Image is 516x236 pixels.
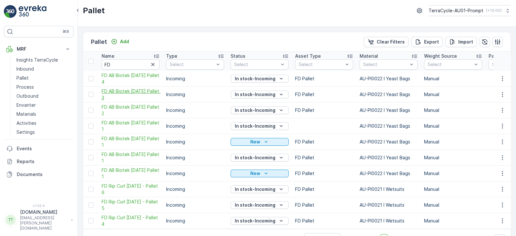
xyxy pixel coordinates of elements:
[17,171,71,178] p: Documents
[295,91,353,98] p: FD Pallet
[166,218,224,224] p: Incoming
[102,183,160,196] span: FD Rip Curl [DATE] - Pallet 6
[166,186,224,192] p: Incoming
[102,120,160,133] span: FD AB Biotek [DATE] Pallet 1
[231,201,289,209] button: In stock-Incoming
[295,186,353,192] p: FD Pallet
[295,53,321,59] p: Asset Type
[88,202,94,208] div: Toggle Row Selected
[102,214,160,227] span: FD Rip Curl [DATE] - Pallet 4
[102,59,160,70] input: Search
[17,158,71,165] p: Reports
[14,55,74,64] a: Insights TerraCycle
[235,154,275,161] p: In stock-Incoming
[102,167,160,180] span: FD AB Biotek [DATE] Pallet 1
[231,170,289,177] button: New
[166,91,224,98] p: Incoming
[88,155,94,160] div: Toggle Row Selected
[14,92,74,101] a: Outbound
[16,93,38,99] p: Outbound
[166,75,224,82] p: Incoming
[424,170,482,177] p: Manual
[88,218,94,223] div: Toggle Row Selected
[166,107,224,113] p: Incoming
[234,61,279,68] p: Select
[102,151,160,164] span: FD AB Biotek [DATE] Pallet 1
[91,37,107,46] p: Pallet
[16,66,34,72] p: Inbound
[295,139,353,145] p: FD Pallet
[235,186,275,192] p: In stock-Incoming
[102,104,160,117] span: FD AB Biotek [DATE] Pallet 2
[4,43,74,55] button: MRF
[102,183,160,196] a: FD Rip Curl 11.8.25 - Pallet 6
[102,199,160,211] span: FD Rip Curl [DATE] - Pallet 5
[295,170,353,177] p: FD Pallet
[424,107,482,113] p: Manual
[16,57,58,63] p: Insights TerraCycle
[250,139,260,145] p: New
[4,204,74,208] span: v 1.50.4
[360,53,378,59] p: Material
[4,155,74,168] a: Reports
[14,101,74,110] a: Envanter
[424,139,482,145] p: Manual
[360,202,418,208] p: AU-PI0021 I Wetsuits
[102,199,160,211] a: FD Rip Curl 11.8.25 - Pallet 5
[299,61,343,68] p: Select
[102,104,160,117] a: FD AB Biotek 19.09.2025 Pallet 2
[88,123,94,129] div: Toggle Row Selected
[360,218,418,224] p: AU-PI0021 I Wetsuits
[429,7,483,14] p: TerraCycle-AU01-Prompt
[231,122,289,130] button: In stock-Incoming
[166,154,224,161] p: Incoming
[166,170,224,177] p: Incoming
[88,187,94,192] div: Toggle Row Selected
[4,5,17,18] img: logo
[14,128,74,137] a: Settings
[4,168,74,181] a: Documents
[16,120,36,126] p: Activities
[4,142,74,155] a: Events
[17,46,61,52] p: MRF
[360,75,418,82] p: AU-PI0022 I Yeast Bags
[295,107,353,113] p: FD Pallet
[102,72,160,85] a: FD AB Biotek 19.09.2025 Pallet 4
[411,37,443,47] button: Export
[360,154,418,161] p: AU-PI0022 I Yeast Bags
[377,39,405,45] p: Clear Filters
[424,75,482,82] p: Manual
[83,5,105,16] p: Pallet
[235,123,275,129] p: In stock-Incoming
[295,218,353,224] p: FD Pallet
[235,202,275,208] p: In stock-Incoming
[17,145,71,152] p: Events
[120,38,129,45] p: Add
[16,84,34,90] p: Process
[166,53,177,59] p: Type
[20,215,68,231] p: [EMAIL_ADDRESS][PERSON_NAME][DOMAIN_NAME]
[231,138,289,146] button: New
[16,129,35,135] p: Settings
[14,64,74,74] a: Inbound
[102,151,160,164] a: FD AB Biotek 09.09.2025 Pallet 1
[102,88,160,101] a: FD AB Biotek 19.09.2025 Pallet 3
[235,75,275,82] p: In stock-Incoming
[19,5,46,18] img: logo_light-DOdMpM7g.png
[429,5,511,16] button: TerraCycle-AU01-Prompt(+10:00)
[360,91,418,98] p: AU-PI0022 I Yeast Bags
[428,61,472,68] p: Select
[424,218,482,224] p: Manual
[170,61,214,68] p: Select
[16,75,29,81] p: Pallet
[88,139,94,144] div: Toggle Row Selected
[424,123,482,129] p: Manual
[108,38,132,45] button: Add
[14,74,74,83] a: Pallet
[360,170,418,177] p: AU-PI0022 I Yeast Bags
[88,108,94,113] div: Toggle Row Selected
[424,39,439,45] p: Export
[295,202,353,208] p: FD Pallet
[102,167,160,180] a: FD AB Biotek 28.8.2025 Pallet 1
[102,135,160,148] a: FD AB Biotek 12.09.2025 Pallet 1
